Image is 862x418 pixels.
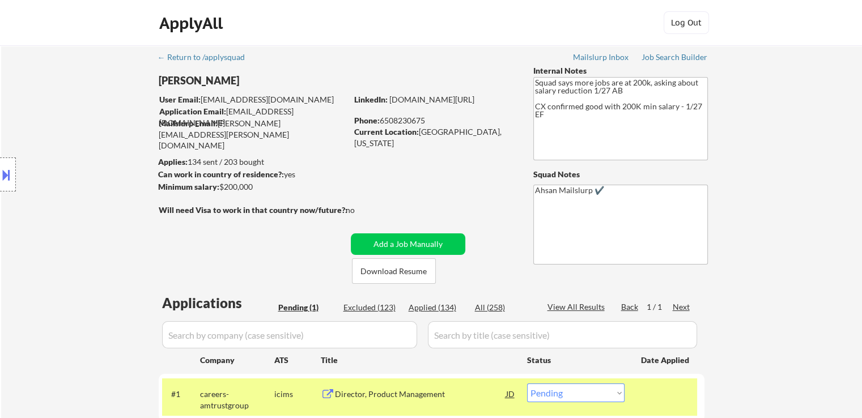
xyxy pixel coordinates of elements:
[664,11,709,34] button: Log Out
[354,115,515,126] div: 6508230675
[352,258,436,284] button: Download Resume
[428,321,697,348] input: Search by title (case sensitive)
[274,389,321,400] div: icims
[533,65,708,76] div: Internal Notes
[573,53,630,64] a: Mailslurp Inbox
[159,205,347,215] strong: Will need Visa to work in that country now/future?:
[158,53,256,64] a: ← Return to /applysquad
[200,389,274,411] div: careers-amtrustgroup
[673,301,691,313] div: Next
[343,302,400,313] div: Excluded (123)
[159,14,226,33] div: ApplyAll
[346,204,378,216] div: no
[354,126,515,148] div: [GEOGRAPHIC_DATA], [US_STATE]
[621,301,639,313] div: Back
[409,302,465,313] div: Applied (134)
[354,127,419,137] strong: Current Location:
[527,349,625,370] div: Status
[278,302,335,313] div: Pending (1)
[159,106,347,128] div: [EMAIL_ADDRESS][DOMAIN_NAME]
[171,389,191,400] div: #1
[505,383,516,404] div: JD
[162,321,417,348] input: Search by company (case sensitive)
[642,53,708,64] a: Job Search Builder
[158,169,284,179] strong: Can work in country of residence?:
[547,301,608,313] div: View All Results
[475,302,532,313] div: All (258)
[158,156,347,168] div: 134 sent / 203 bought
[641,355,691,366] div: Date Applied
[647,301,673,313] div: 1 / 1
[158,181,347,193] div: $200,000
[162,296,274,310] div: Applications
[573,53,630,61] div: Mailslurp Inbox
[158,169,343,180] div: yes
[159,74,392,88] div: [PERSON_NAME]
[389,95,474,104] a: [DOMAIN_NAME][URL]
[159,118,347,151] div: [PERSON_NAME][EMAIL_ADDRESS][PERSON_NAME][DOMAIN_NAME]
[354,116,380,125] strong: Phone:
[642,53,708,61] div: Job Search Builder
[274,355,321,366] div: ATS
[321,355,516,366] div: Title
[200,355,274,366] div: Company
[159,94,347,105] div: [EMAIL_ADDRESS][DOMAIN_NAME]
[354,95,388,104] strong: LinkedIn:
[158,53,256,61] div: ← Return to /applysquad
[351,233,465,255] button: Add a Job Manually
[533,169,708,180] div: Squad Notes
[335,389,506,400] div: Director, Product Management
